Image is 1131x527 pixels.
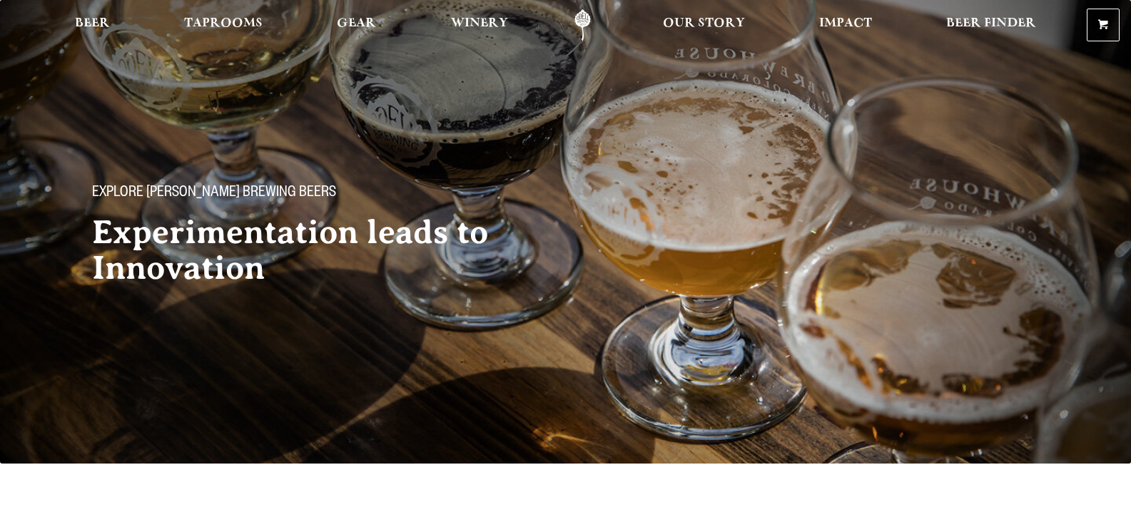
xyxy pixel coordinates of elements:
[184,18,263,29] span: Taprooms
[810,9,881,41] a: Impact
[654,9,754,41] a: Our Story
[75,18,110,29] span: Beer
[328,9,385,41] a: Gear
[819,18,872,29] span: Impact
[92,185,336,203] span: Explore [PERSON_NAME] Brewing Beers
[946,18,1036,29] span: Beer Finder
[175,9,272,41] a: Taprooms
[451,18,508,29] span: Winery
[442,9,517,41] a: Winery
[937,9,1045,41] a: Beer Finder
[92,215,537,286] h2: Experimentation leads to Innovation
[556,9,609,41] a: Odell Home
[337,18,376,29] span: Gear
[663,18,745,29] span: Our Story
[66,9,119,41] a: Beer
